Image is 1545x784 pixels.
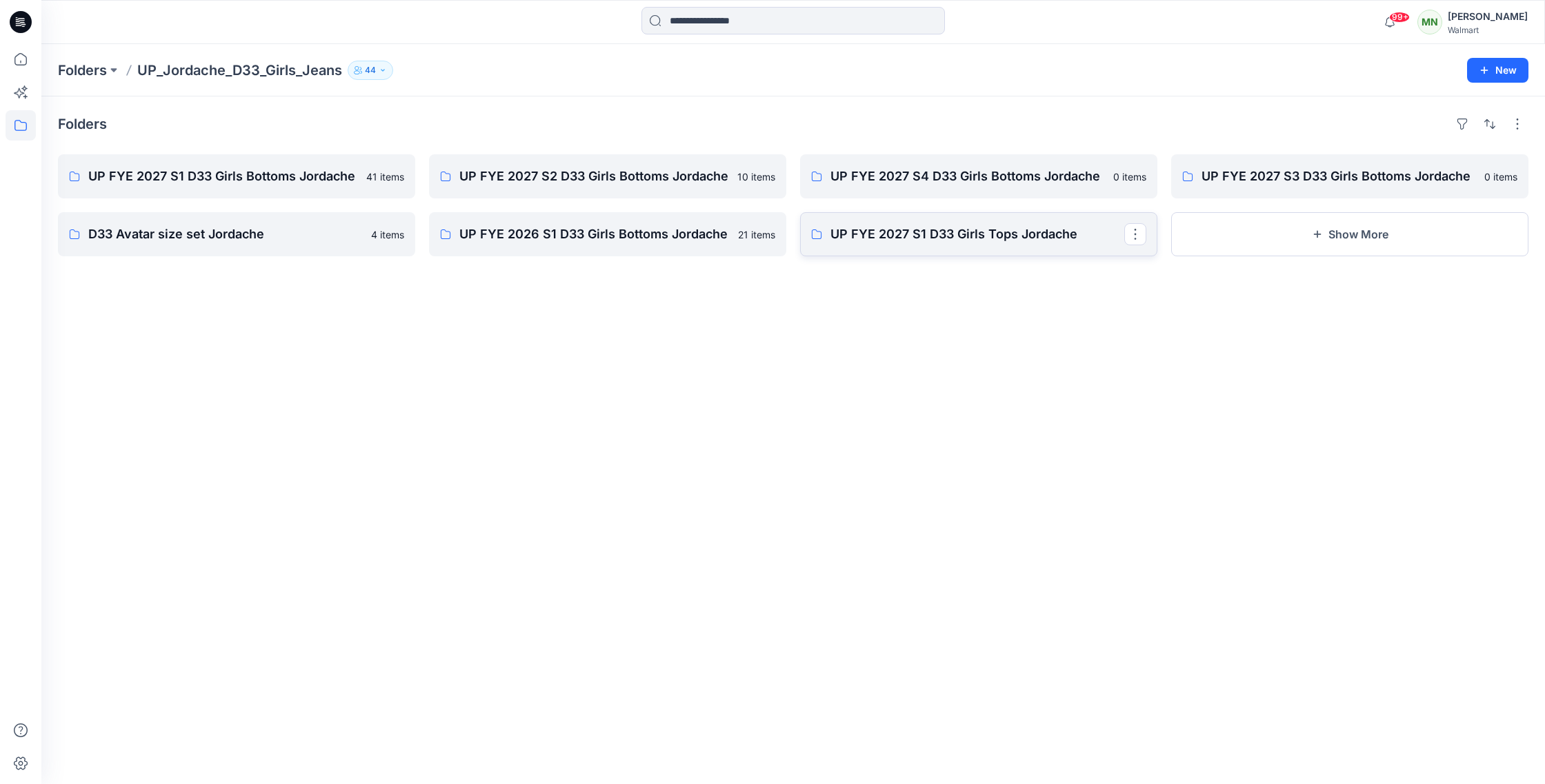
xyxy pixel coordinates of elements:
[1171,212,1528,256] button: Show More
[58,212,415,256] a: D33 Avatar size set Jordache4 items
[830,225,1124,244] p: UP FYE 2027 S1 D33 Girls Tops Jordache
[1448,8,1528,25] div: [PERSON_NAME]
[737,169,775,184] p: 10 items
[429,154,786,198] a: UP FYE 2027 S2 D33 Girls Bottoms Jordache10 items
[459,167,729,186] p: UP FYE 2027 S2 D33 Girls Bottoms Jordache
[459,225,730,244] p: UP FYE 2026 S1 D33 Girls Bottoms Jordache
[1417,10,1442,34] div: MN
[1448,25,1528,35] div: Walmart
[58,154,415,198] a: UP FYE 2027 S1 D33 Girls Bottoms Jordache41 items
[58,61,107,80] a: Folders
[1484,169,1517,184] p: 0 items
[800,212,1157,256] a: UP FYE 2027 S1 D33 Girls Tops Jordache
[800,154,1157,198] a: UP FYE 2027 S4 D33 Girls Bottoms Jordache0 items
[365,63,376,78] p: 44
[371,227,404,242] p: 4 items
[88,225,363,244] p: D33 Avatar size set Jordache
[1171,154,1528,198] a: UP FYE 2027 S3 D33 Girls Bottoms Jordache0 items
[58,116,107,132] h4: Folders
[137,61,342,80] p: UP_Jordache_D33_Girls_Jeans
[1113,169,1146,184] p: 0 items
[348,61,393,80] button: 44
[88,167,358,186] p: UP FYE 2027 S1 D33 Girls Bottoms Jordache
[429,212,786,256] a: UP FYE 2026 S1 D33 Girls Bottoms Jordache21 items
[738,227,775,242] p: 21 items
[830,167,1105,186] p: UP FYE 2027 S4 D33 Girls Bottoms Jordache
[1467,58,1528,83] button: New
[366,169,404,184] p: 41 items
[1389,12,1410,23] span: 99+
[1202,167,1476,186] p: UP FYE 2027 S3 D33 Girls Bottoms Jordache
